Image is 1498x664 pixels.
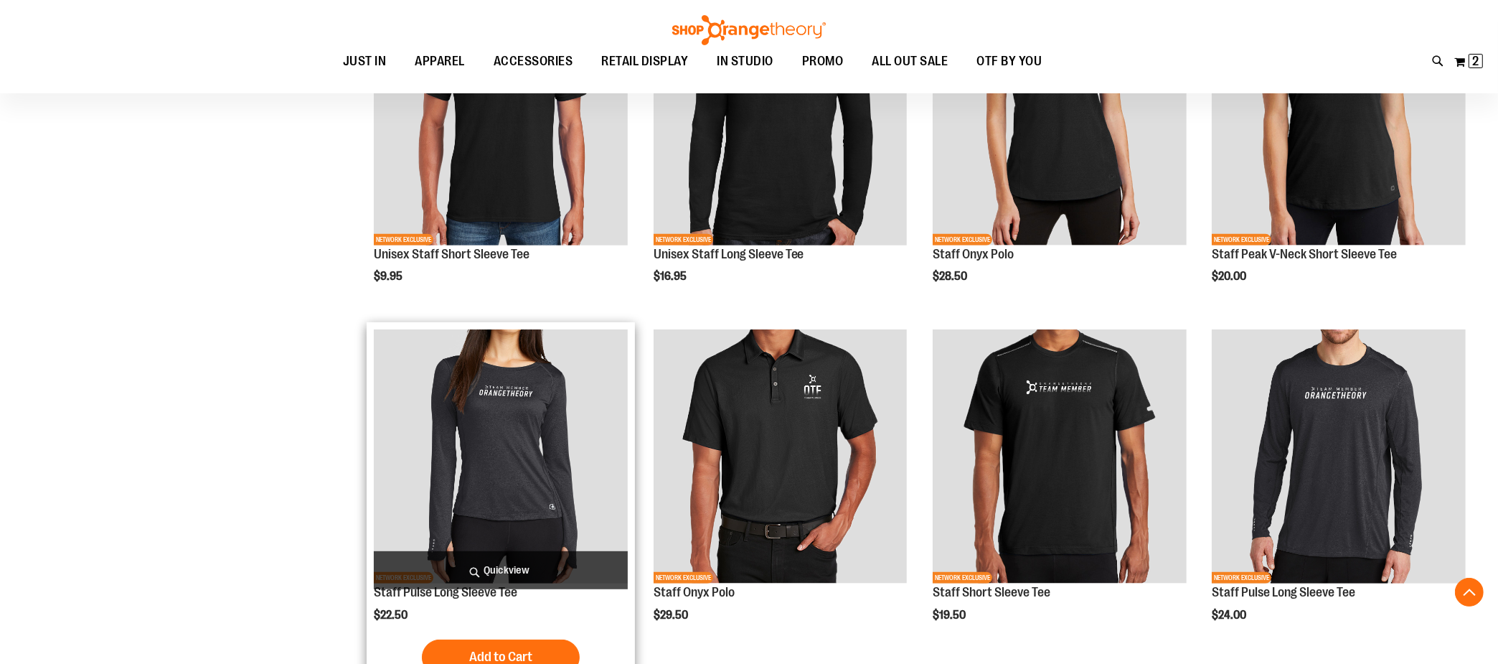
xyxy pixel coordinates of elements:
[1455,578,1484,607] button: Back To Top
[654,572,713,584] span: NETWORK EXCLUSIVE
[717,45,773,78] span: IN STUDIO
[343,45,387,78] span: JUST IN
[415,45,465,78] span: APPAREL
[1212,270,1248,283] span: $20.00
[933,329,1187,586] a: Product image for Peak Short Sleeve TeeNETWORK EXCLUSIVE
[654,609,690,622] span: $29.50
[933,329,1187,584] img: Product image for Peak Short Sleeve Tee
[601,45,688,78] span: RETAIL DISPLAY
[374,329,628,584] img: Product image for Pulse Long Sleeve Tee
[374,609,410,622] span: $22.50
[374,247,529,261] a: Unisex Staff Short Sleeve Tee
[670,15,828,45] img: Shop Orangetheory
[933,234,992,246] span: NETWORK EXCLUSIVE
[654,270,689,283] span: $16.95
[933,609,968,622] span: $19.50
[1473,54,1479,68] span: 2
[374,551,628,589] a: Quickview
[976,45,1042,78] span: OTF BY YOU
[872,45,948,78] span: ALL OUT SALE
[1212,329,1466,584] img: Product image for Pulse Long Sleeve Tee
[654,247,804,261] a: Unisex Staff Long Sleeve Tee
[1212,585,1355,599] a: Staff Pulse Long Sleeve Tee
[933,247,1014,261] a: Staff Onyx Polo
[1205,322,1473,658] div: product
[1212,609,1248,622] span: $24.00
[494,45,573,78] span: ACCESSORIES
[925,322,1194,658] div: product
[933,585,1050,599] a: Staff Short Sleeve Tee
[374,234,433,246] span: NETWORK EXCLUSIVE
[1212,247,1397,261] a: Staff Peak V-Neck Short Sleeve Tee
[802,45,844,78] span: PROMO
[933,270,969,283] span: $28.50
[654,234,713,246] span: NETWORK EXCLUSIVE
[374,585,517,599] a: Staff Pulse Long Sleeve Tee
[1212,234,1271,246] span: NETWORK EXCLUSIVE
[1212,329,1466,586] a: Product image for Pulse Long Sleeve TeeNETWORK EXCLUSIVE
[654,329,908,584] img: Product image for Onyx Polo
[654,585,735,599] a: Staff Onyx Polo
[374,329,628,586] a: Product image for Pulse Long Sleeve TeeNETWORK EXCLUSIVE
[646,322,915,658] div: product
[374,270,405,283] span: $9.95
[654,329,908,586] a: Product image for Onyx PoloNETWORK EXCLUSIVE
[933,572,992,584] span: NETWORK EXCLUSIVE
[1212,572,1271,584] span: NETWORK EXCLUSIVE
